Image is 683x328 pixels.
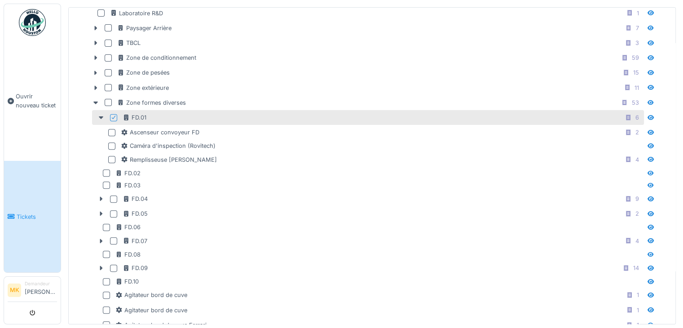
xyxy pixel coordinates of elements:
[637,291,639,299] div: 1
[115,277,139,286] div: FD.10
[110,9,163,18] div: Laboratoire R&D
[17,213,57,221] span: Tickets
[635,155,639,164] div: 4
[121,128,199,137] div: Ascenseur convoyeur FD
[117,84,169,92] div: Zone extérieure
[635,128,639,137] div: 2
[637,9,639,18] div: 1
[123,113,146,122] div: FD.01
[25,280,57,300] li: [PERSON_NAME]
[16,92,57,109] span: Ouvrir nouveau ticket
[632,98,639,107] div: 53
[4,161,61,272] a: Tickets
[121,142,216,150] div: Caméra d'inspection (Rovitech)
[633,68,639,77] div: 15
[633,264,639,272] div: 14
[635,195,639,203] div: 9
[115,306,187,315] div: Agitateur bord de cuve
[117,24,172,32] div: Paysager Arrière
[632,53,639,62] div: 59
[4,41,61,161] a: Ouvrir nouveau ticket
[635,209,639,218] div: 2
[115,291,187,299] div: Agitateur bord de cuve
[635,84,639,92] div: 11
[117,68,170,77] div: Zone de pesées
[635,39,639,47] div: 3
[123,209,148,218] div: FD.05
[123,237,147,245] div: FD.07
[117,98,186,107] div: Zone formes diverses
[19,9,46,36] img: Badge_color-CXgf-gQk.svg
[115,223,141,231] div: FD.06
[115,181,141,190] div: FD.03
[636,24,639,32] div: 7
[117,39,141,47] div: TBCL
[121,155,217,164] div: Remplisseuse [PERSON_NAME]
[8,280,57,302] a: MK Demandeur[PERSON_NAME]
[123,264,148,272] div: FD.09
[25,280,57,287] div: Demandeur
[115,250,141,259] div: FD.08
[635,113,639,122] div: 6
[115,169,141,177] div: FD.02
[123,195,148,203] div: FD.04
[117,53,196,62] div: Zone de conditionnement
[635,237,639,245] div: 4
[637,306,639,315] div: 1
[8,284,21,297] li: MK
